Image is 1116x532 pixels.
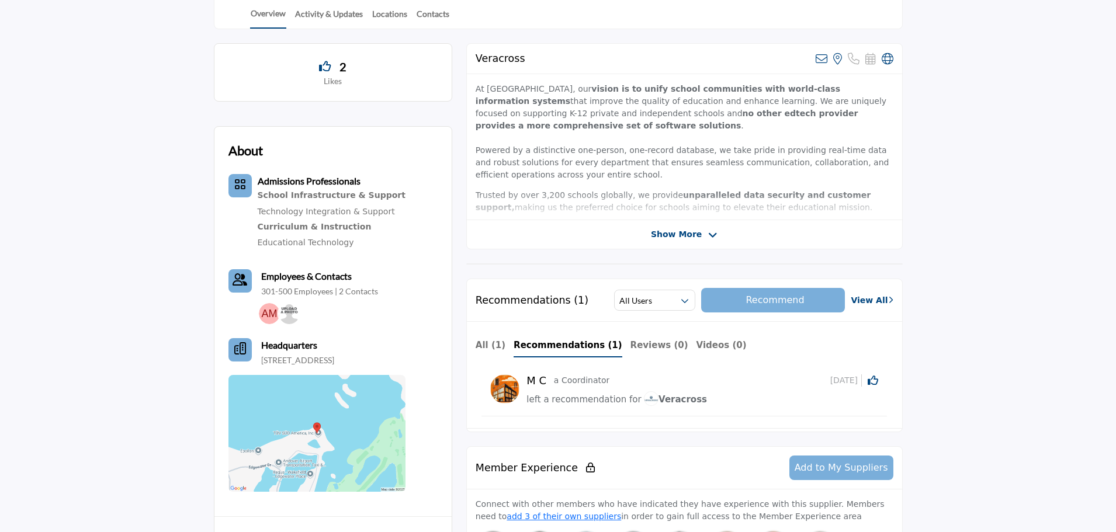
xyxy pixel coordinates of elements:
span: Recommend [746,294,804,305]
span: Add to My Suppliers [795,462,888,473]
a: Admissions Professionals [258,177,361,186]
a: Technology Integration & Support [258,207,395,216]
button: Contact-Employee Icon [228,269,252,293]
button: Add to My Suppliers [789,455,893,480]
a: Link of redirect to contact page [228,269,252,293]
div: Comprehensive recruitment, training, and retention solutions for top educational talent. [258,188,405,203]
strong: vision is to unify school communities with world-class information systems [476,84,840,106]
a: add 3 of their own suppliers [507,512,621,521]
h2: Member Experience [476,462,595,474]
h2: Recommendations (1) [476,294,588,307]
b: Headquarters [261,338,317,352]
img: Amy M. [259,303,280,324]
a: 301-500 Employees | 2 Contacts [261,286,378,297]
a: Activity & Updates [294,8,363,28]
button: Headquarter icon [228,338,252,361]
h2: Veracross [476,53,525,65]
img: image [644,391,658,406]
p: Connect with other members who have indicated they have experience with this supplier. Members ne... [476,498,893,523]
img: Location Map [228,375,405,492]
a: Locations [372,8,408,28]
a: View All [851,294,893,307]
img: Keith K. [279,303,300,324]
b: Videos (0) [696,340,747,350]
button: Category Icon [228,174,252,197]
h2: About [228,141,263,160]
button: All Users [614,290,695,311]
button: Recommend [701,288,845,312]
a: Overview [250,7,286,29]
b: All (1) [476,340,505,350]
b: Recommendations (1) [514,340,622,350]
span: left a recommendation for [526,394,641,405]
a: Curriculum & Instruction [258,220,405,235]
span: 2 [339,58,346,75]
p: [STREET_ADDRESS] [261,354,334,366]
span: Veracross [644,394,707,405]
span: [DATE] [830,374,862,387]
p: Likes [228,75,438,87]
i: Click to Like this activity [868,375,878,385]
img: avtar-image [490,374,519,404]
a: imageVeracross [644,392,707,407]
p: a Coordinator [554,374,609,387]
b: Employees & Contacts [261,270,352,281]
span: At [GEOGRAPHIC_DATA], our that improve the quality of education and enhance learning. We are uniq... [476,84,886,130]
div: Proven fundraising strategies to help schools reach financial goals and support key initiatives. [258,220,405,235]
span: Trusted by over 3,200 schools globally, we provide making us the preferred choice for schools aim... [476,190,872,212]
a: School Infrastructure & Support [258,188,405,203]
h2: All Users [619,295,652,307]
b: Reviews (0) [630,340,688,350]
span: Powered by a distinctive one-person, one-record database, we take pride in providing real-time da... [476,145,889,179]
span: Show More [651,228,702,241]
a: Contacts [416,8,450,28]
b: Admissions Professionals [258,175,361,186]
a: Employees & Contacts [261,269,352,283]
h5: M C [526,374,551,387]
a: Educational Technology [258,238,354,247]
